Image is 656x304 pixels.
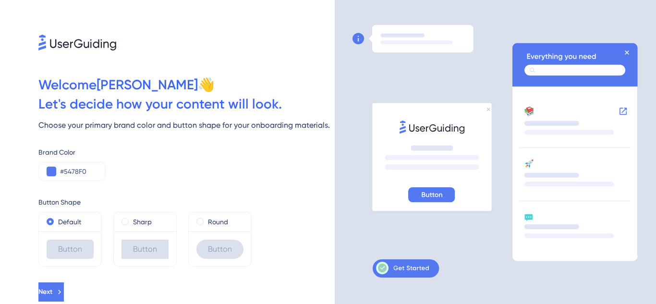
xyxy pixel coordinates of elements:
div: Brand Color [38,146,335,158]
div: Button [196,240,243,259]
div: Button [121,240,169,259]
label: Default [58,216,81,228]
div: Let ' s decide how your content will look. [38,95,335,114]
div: Button [47,240,94,259]
label: Sharp [133,216,152,228]
div: Welcome [PERSON_NAME] 👋 [38,75,335,95]
span: Next [38,286,52,298]
label: Round [208,216,228,228]
div: Button Shape [38,196,335,208]
div: Choose your primary brand color and button shape for your onboarding materials. [38,120,335,131]
button: Next [38,282,64,302]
